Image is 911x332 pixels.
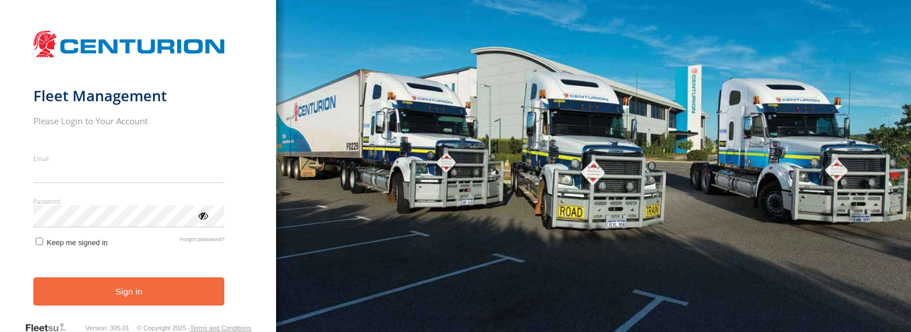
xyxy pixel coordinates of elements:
form: main [33,25,243,324]
button: Sign in [33,277,225,306]
div: © Copyright 2025 - [137,325,251,331]
div: ViewPassword [197,209,208,221]
input: Keep me signed in [36,238,43,245]
label: Password [33,197,225,205]
div: Version: 305.01 [86,325,129,331]
h1: Fleet Management [33,86,225,105]
a: Forgot password? [180,236,225,247]
label: Email [33,154,225,163]
span: Keep me signed in [47,238,108,247]
img: Centurion Transport [33,29,225,59]
h2: Please Login to Your Account [33,115,225,127]
a: Terms and Conditions [190,325,251,331]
